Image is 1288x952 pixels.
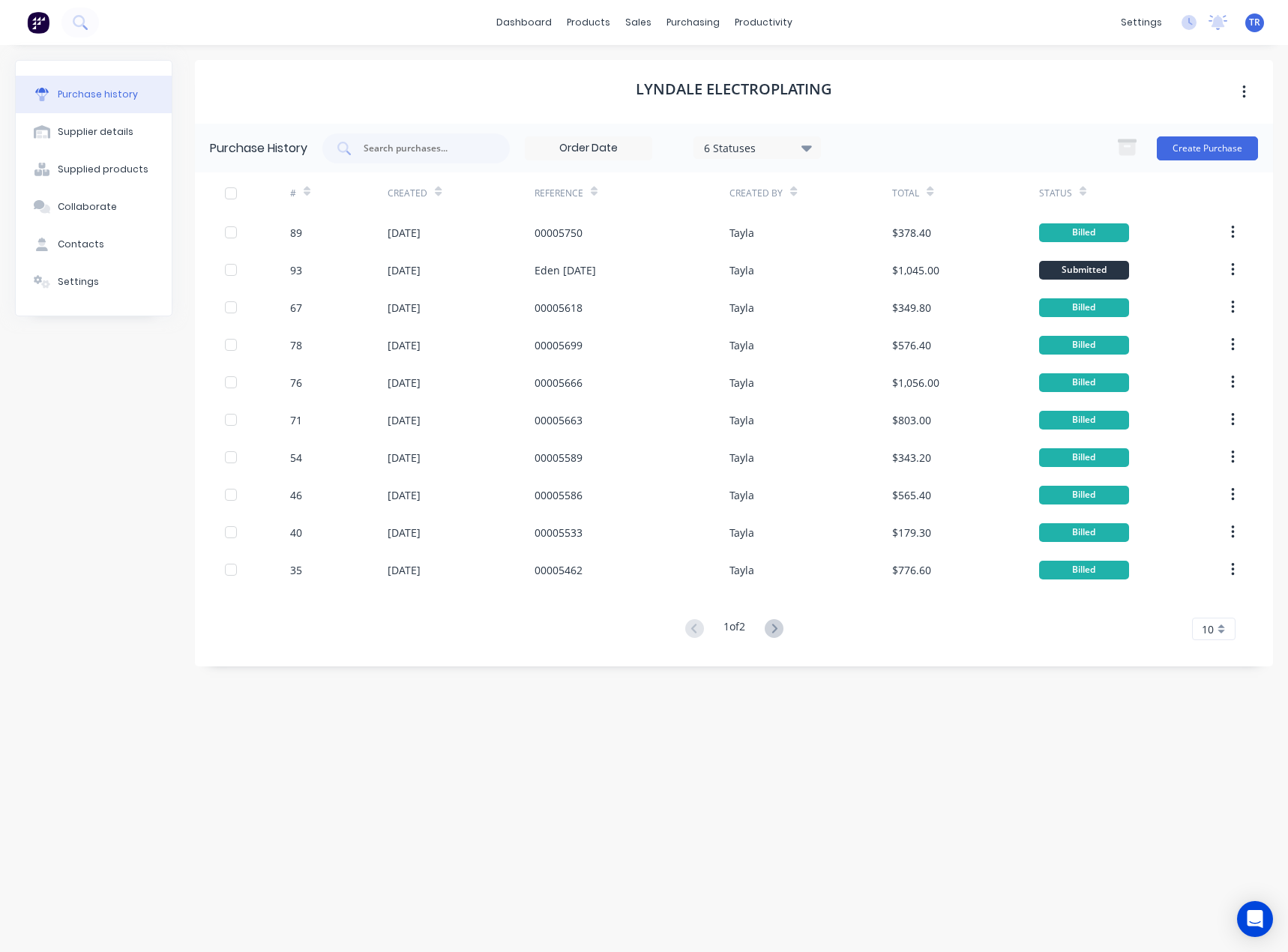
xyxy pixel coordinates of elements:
[729,225,754,241] div: Tayla
[16,151,172,188] button: Supplied products
[290,487,302,503] div: 46
[58,200,117,214] div: Collaborate
[535,412,583,428] div: 00005663
[388,375,421,391] div: [DATE]
[290,412,302,428] div: 71
[1237,901,1273,937] div: Open Intercom Messenger
[1039,486,1129,504] div: Billed
[16,188,172,226] button: Collaborate
[892,375,939,391] div: $1,056.00
[16,263,172,301] button: Settings
[489,11,559,34] a: dashboard
[388,225,421,241] div: [DATE]
[1249,16,1260,29] span: TR
[704,139,811,155] div: 6 Statuses
[892,525,931,540] div: $179.30
[535,187,583,200] div: Reference
[729,525,754,540] div: Tayla
[290,262,302,278] div: 93
[16,226,172,263] button: Contacts
[290,375,302,391] div: 76
[892,337,931,353] div: $576.40
[729,187,783,200] div: Created By
[1157,136,1258,160] button: Create Purchase
[892,262,939,278] div: $1,045.00
[729,487,754,503] div: Tayla
[388,187,427,200] div: Created
[892,187,919,200] div: Total
[290,225,302,241] div: 89
[535,300,583,316] div: 00005618
[16,76,172,113] button: Purchase history
[729,300,754,316] div: Tayla
[58,88,138,101] div: Purchase history
[892,487,931,503] div: $565.40
[526,137,651,160] input: Order Date
[729,450,754,466] div: Tayla
[659,11,727,34] div: purchasing
[1039,223,1129,242] div: Billed
[290,525,302,540] div: 40
[636,80,832,98] h1: Lyndale Electroplating
[290,450,302,466] div: 54
[723,618,745,640] div: 1 of 2
[535,450,583,466] div: 00005589
[729,562,754,578] div: Tayla
[1039,411,1129,430] div: Billed
[58,125,133,139] div: Supplier details
[290,187,296,200] div: #
[58,275,99,289] div: Settings
[729,262,754,278] div: Tayla
[729,337,754,353] div: Tayla
[1113,11,1170,34] div: settings
[892,225,931,241] div: $378.40
[892,450,931,466] div: $343.20
[1202,621,1214,637] span: 10
[892,412,931,428] div: $803.00
[362,141,487,156] input: Search purchases...
[290,337,302,353] div: 78
[388,450,421,466] div: [DATE]
[727,11,800,34] div: productivity
[535,262,596,278] div: Eden [DATE]
[535,225,583,241] div: 00005750
[388,562,421,578] div: [DATE]
[388,262,421,278] div: [DATE]
[729,375,754,391] div: Tayla
[290,562,302,578] div: 35
[1039,561,1129,579] div: Billed
[58,163,148,176] div: Supplied products
[1039,448,1129,467] div: Billed
[618,11,659,34] div: sales
[535,375,583,391] div: 00005666
[388,487,421,503] div: [DATE]
[1039,523,1129,542] div: Billed
[388,337,421,353] div: [DATE]
[388,412,421,428] div: [DATE]
[1039,261,1129,280] div: Submitted
[1039,336,1129,355] div: Billed
[27,11,49,34] img: Factory
[210,139,307,157] div: Purchase History
[559,11,618,34] div: products
[290,300,302,316] div: 67
[535,525,583,540] div: 00005533
[1039,298,1129,317] div: Billed
[535,487,583,503] div: 00005586
[1039,187,1072,200] div: Status
[16,113,172,151] button: Supplier details
[388,525,421,540] div: [DATE]
[1039,373,1129,392] div: Billed
[535,562,583,578] div: 00005462
[58,238,104,251] div: Contacts
[388,300,421,316] div: [DATE]
[535,337,583,353] div: 00005699
[892,562,931,578] div: $776.60
[729,412,754,428] div: Tayla
[892,300,931,316] div: $349.80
